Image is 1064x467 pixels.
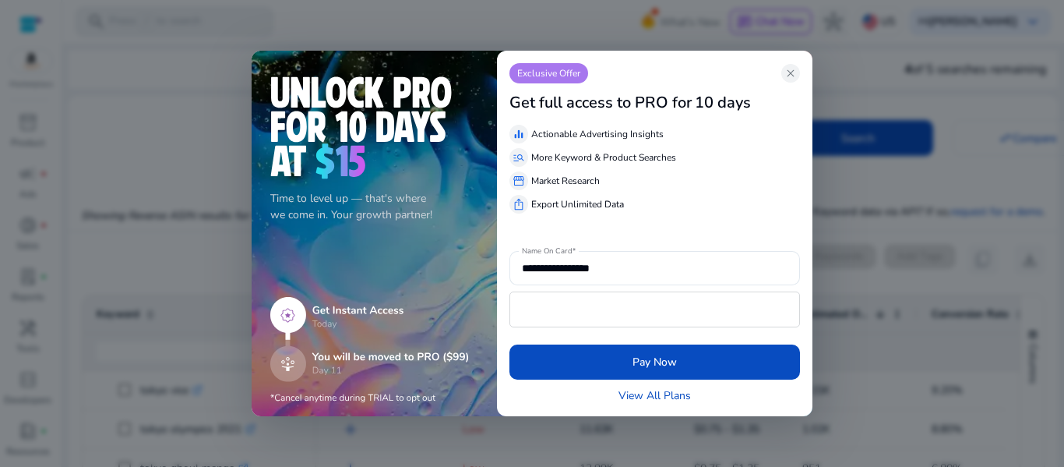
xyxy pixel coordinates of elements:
span: manage_search [513,151,525,164]
h3: Get full access to PRO for [509,94,692,112]
p: Export Unlimited Data [531,197,624,211]
mat-label: Name On Card [522,246,572,256]
p: Time to level up — that's where we come in. Your growth partner! [270,190,478,223]
span: ios_share [513,198,525,211]
span: close [784,67,797,80]
p: Actionable Advertising Insights [531,127,664,141]
span: equalizer [513,128,525,140]
span: Pay Now [632,354,677,370]
p: Exclusive Offer [509,63,588,83]
iframe: Secure card payment input frame [518,294,791,325]
p: Market Research [531,174,600,188]
p: More Keyword & Product Searches [531,150,676,165]
h3: 10 days [695,94,751,112]
a: View All Plans [618,387,691,404]
span: storefront [513,175,525,187]
button: Pay Now [509,345,800,380]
